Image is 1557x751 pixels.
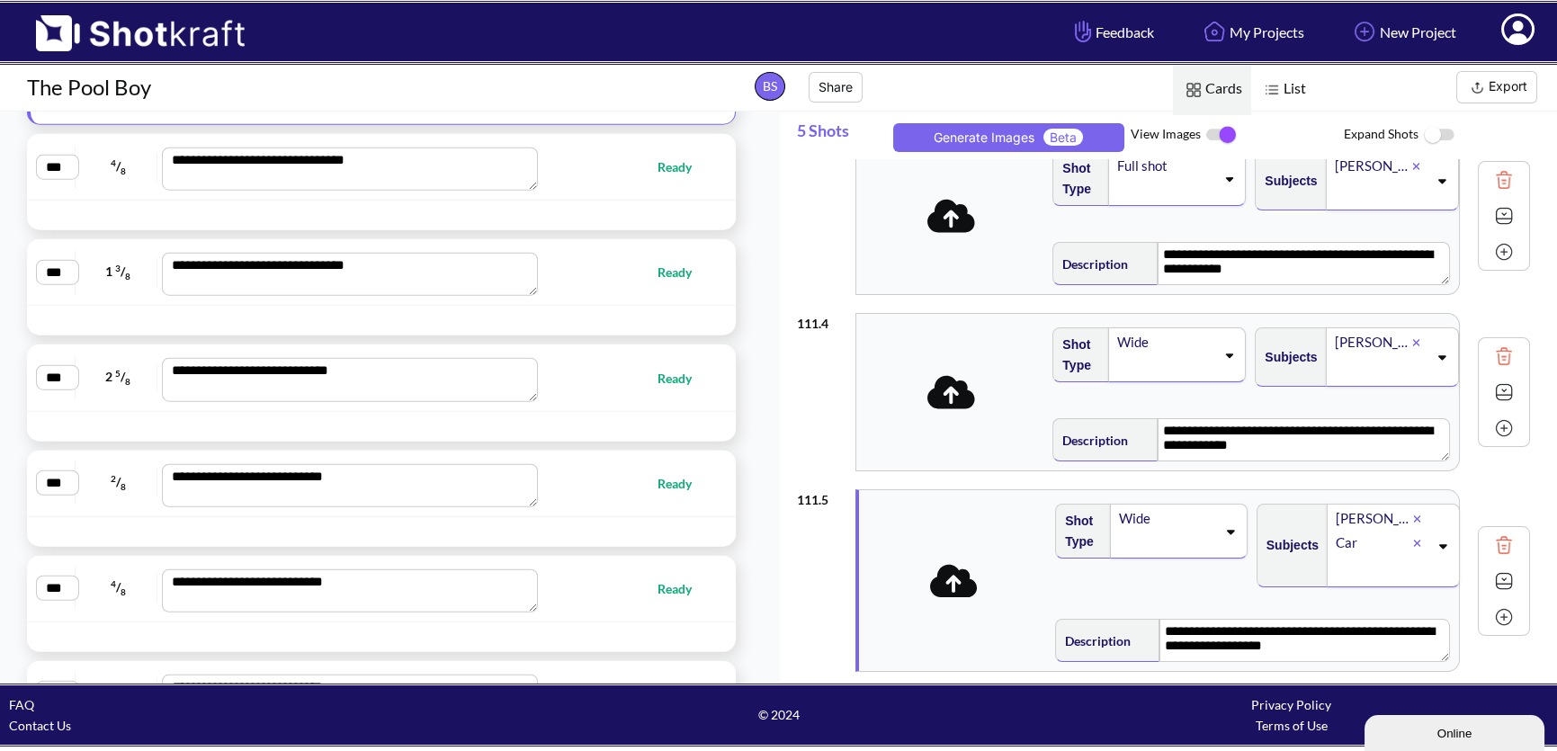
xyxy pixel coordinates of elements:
[1256,166,1317,196] span: Subjects
[1056,506,1102,557] span: Shot Type
[1117,506,1216,531] div: Wide
[1490,238,1517,265] img: Add Icon
[1466,76,1489,99] img: Export Icon
[1333,154,1412,178] div: [PERSON_NAME]
[111,473,116,484] span: 2
[1490,532,1517,559] img: Trash Icon
[111,157,116,168] span: 4
[1199,16,1230,47] img: Home Icon
[755,72,785,101] span: BS
[797,480,847,510] div: 111 . 5
[1349,16,1380,47] img: Add Icon
[658,368,710,389] span: Ready
[1043,129,1083,146] span: Beta
[1035,715,1548,736] div: Terms of Use
[125,376,130,387] span: 8
[1173,64,1251,115] span: Cards
[893,123,1124,152] button: Generate ImagesBeta
[1365,711,1548,751] iframe: chat widget
[115,263,121,273] span: 3
[1115,330,1215,354] div: Wide
[1201,116,1241,154] img: ToggleOn Icon
[522,704,1034,725] span: © 2024
[80,574,157,603] span: /
[80,153,157,182] span: /
[121,481,126,492] span: 8
[9,718,71,733] a: Contact Us
[80,469,157,497] span: /
[80,363,157,392] span: 2 /
[1070,16,1096,47] img: Hand Icon
[1186,8,1318,56] a: My Projects
[1131,116,1344,154] span: View Images
[1490,603,1517,630] img: Add Icon
[1035,694,1548,715] div: Privacy Policy
[9,697,34,712] a: FAQ
[809,72,863,103] button: Share
[1333,330,1412,354] div: [PERSON_NAME]
[797,112,887,159] span: 5 Shots
[1334,506,1413,531] div: [PERSON_NAME]
[1260,78,1284,102] img: List Icon
[1115,154,1215,178] div: Full shot
[797,304,847,334] div: 111 . 4
[658,156,710,177] span: Ready
[1053,425,1128,455] span: Description
[125,271,130,282] span: 8
[1334,531,1413,555] div: Car
[1490,343,1517,370] img: Trash Icon
[1344,116,1557,155] span: Expand Shots
[121,586,126,597] span: 8
[1182,78,1205,102] img: Card Icon
[1053,249,1128,279] span: Description
[1490,166,1517,193] img: Trash Icon
[121,165,126,176] span: 8
[115,368,121,379] span: 5
[80,258,157,287] span: 1 /
[658,262,710,282] span: Ready
[1256,343,1317,372] span: Subjects
[111,578,116,589] span: 4
[1070,22,1154,42] span: Feedback
[1336,8,1470,56] a: New Project
[1053,330,1099,380] span: Shot Type
[658,473,710,494] span: Ready
[1056,626,1131,656] span: Description
[1490,202,1517,229] img: Expand Icon
[1490,568,1517,595] img: Expand Icon
[80,679,157,708] span: /
[658,578,710,599] span: Ready
[1418,116,1459,155] img: ToggleOff Icon
[1490,379,1517,406] img: Expand Icon
[1251,64,1315,115] span: List
[1456,71,1537,103] button: Export
[1490,415,1517,442] img: Add Icon
[1053,154,1099,204] span: Shot Type
[1257,531,1319,560] span: Subjects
